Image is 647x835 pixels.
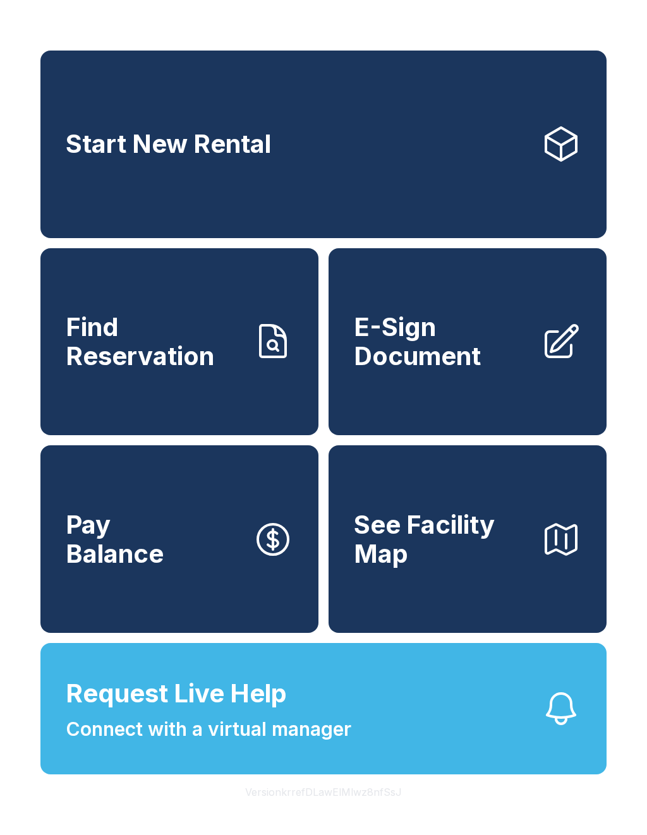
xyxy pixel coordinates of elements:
[329,445,607,633] button: See Facility Map
[66,510,164,568] span: Pay Balance
[329,248,607,436] a: E-Sign Document
[354,313,531,370] span: E-Sign Document
[235,774,412,810] button: VersionkrrefDLawElMlwz8nfSsJ
[40,51,607,238] a: Start New Rental
[66,675,287,712] span: Request Live Help
[40,445,318,633] button: PayBalance
[66,129,271,159] span: Start New Rental
[40,643,607,774] button: Request Live HelpConnect with a virtual manager
[354,510,531,568] span: See Facility Map
[66,313,243,370] span: Find Reservation
[66,715,351,743] span: Connect with a virtual manager
[40,248,318,436] a: Find Reservation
